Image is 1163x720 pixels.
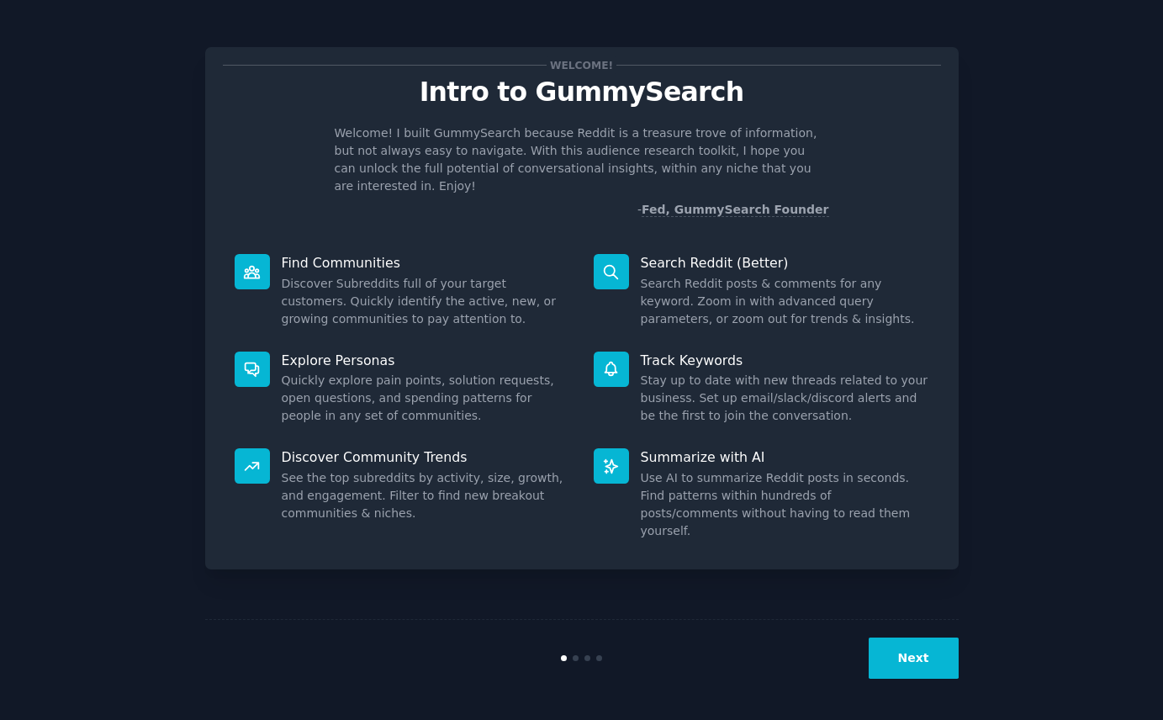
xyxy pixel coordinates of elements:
[641,275,929,328] dd: Search Reddit posts & comments for any keyword. Zoom in with advanced query parameters, or zoom o...
[282,448,570,466] p: Discover Community Trends
[282,469,570,522] dd: See the top subreddits by activity, size, growth, and engagement. Filter to find new breakout com...
[642,203,829,217] a: Fed, GummySearch Founder
[637,201,829,219] div: -
[335,124,829,195] p: Welcome! I built GummySearch because Reddit is a treasure trove of information, but not always ea...
[641,352,929,369] p: Track Keywords
[641,469,929,540] dd: Use AI to summarize Reddit posts in seconds. Find patterns within hundreds of posts/comments with...
[282,352,570,369] p: Explore Personas
[282,275,570,328] dd: Discover Subreddits full of your target customers. Quickly identify the active, new, or growing c...
[869,638,959,679] button: Next
[223,77,941,107] p: Intro to GummySearch
[641,254,929,272] p: Search Reddit (Better)
[641,448,929,466] p: Summarize with AI
[641,372,929,425] dd: Stay up to date with new threads related to your business. Set up email/slack/discord alerts and ...
[282,254,570,272] p: Find Communities
[547,56,616,74] span: Welcome!
[282,372,570,425] dd: Quickly explore pain points, solution requests, open questions, and spending patterns for people ...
